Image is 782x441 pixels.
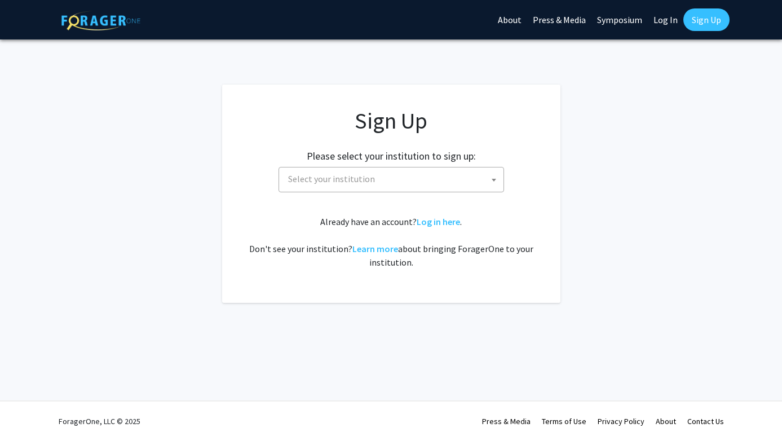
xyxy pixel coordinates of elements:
a: Terms of Use [542,416,586,426]
h1: Sign Up [245,107,538,134]
a: Contact Us [687,416,724,426]
h2: Please select your institution to sign up: [307,150,476,162]
img: ForagerOne Logo [61,11,140,30]
span: Select your institution [284,167,503,191]
div: Already have an account? . Don't see your institution? about bringing ForagerOne to your institut... [245,215,538,269]
a: Learn more about bringing ForagerOne to your institution [352,243,398,254]
span: Select your institution [279,167,504,192]
a: Sign Up [683,8,730,31]
a: Privacy Policy [598,416,644,426]
span: Select your institution [288,173,375,184]
a: About [656,416,676,426]
a: Press & Media [482,416,531,426]
div: ForagerOne, LLC © 2025 [59,402,140,441]
a: Log in here [417,216,460,227]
